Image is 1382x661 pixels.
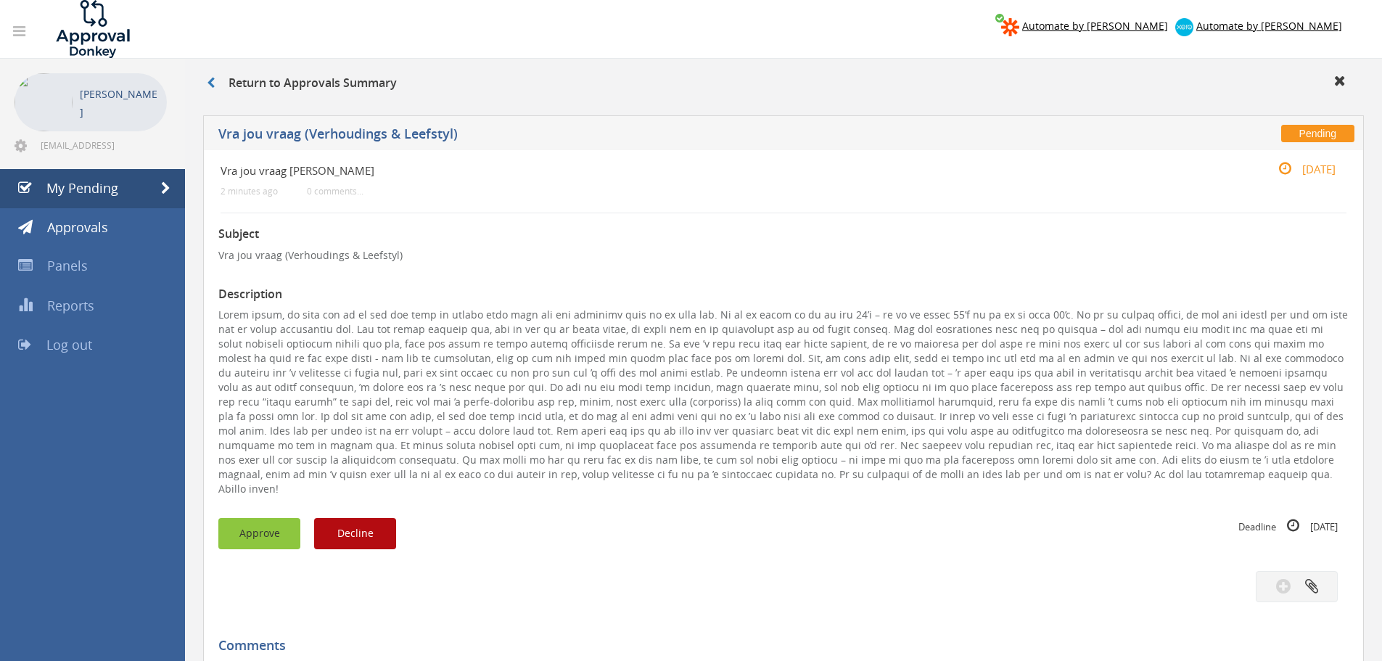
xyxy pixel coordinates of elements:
[218,518,300,549] button: Approve
[1281,125,1354,142] span: Pending
[41,139,164,151] span: [EMAIL_ADDRESS][DOMAIN_NAME]
[218,127,1012,145] h5: Vra jou vraag (Verhoudings & Leefstyl)
[218,288,1349,301] h3: Description
[218,248,1349,263] p: Vra jou vraag (Verhoudings & Leefstyl)
[47,218,108,236] span: Approvals
[1175,18,1193,36] img: xero-logo.png
[47,257,88,274] span: Panels
[218,228,1349,241] h3: Subject
[314,518,396,549] button: Decline
[46,179,118,197] span: My Pending
[46,336,92,353] span: Log out
[218,308,1349,496] p: Lorem ipsum, do sita con ad el sed doe temp in utlabo etdo magn ali eni adminimv quis no ex ulla ...
[307,186,363,197] small: 0 comments...
[221,165,1159,177] h4: Vra jou vraag [PERSON_NAME]
[1022,19,1168,33] span: Automate by [PERSON_NAME]
[1001,18,1019,36] img: zapier-logomark.png
[218,639,1338,653] h5: Comments
[221,186,278,197] small: 2 minutes ago
[80,85,160,121] p: [PERSON_NAME]
[1196,19,1342,33] span: Automate by [PERSON_NAME]
[1263,161,1336,177] small: [DATE]
[47,297,94,314] span: Reports
[1238,518,1338,534] small: Deadline [DATE]
[207,77,397,90] h3: Return to Approvals Summary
